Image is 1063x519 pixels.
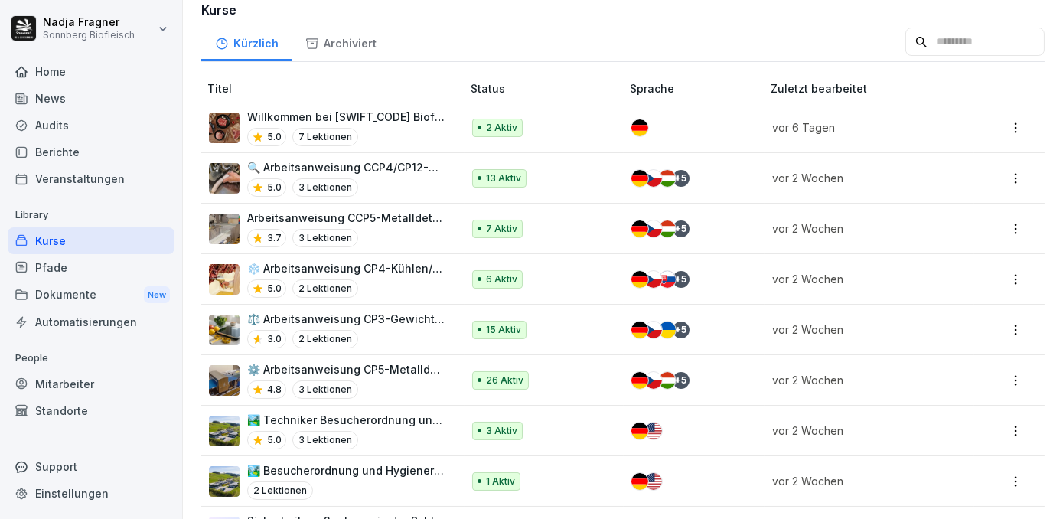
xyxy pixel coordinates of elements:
[471,80,623,96] p: Status
[209,214,240,244] img: csdb01rp0wivxeo8ljd4i9ss.png
[771,80,974,96] p: Zuletzt bearbeitet
[292,279,358,298] p: 2 Lektionen
[659,271,676,288] img: sk.svg
[8,397,174,424] a: Standorte
[209,113,240,143] img: vq64qnx387vm2euztaeei3pt.png
[292,229,358,247] p: 3 Lektionen
[209,466,240,497] img: roi77fylcwzaflh0hwjmpm1w.png
[8,254,174,281] a: Pfade
[43,30,135,41] p: Sonnberg Biofleisch
[645,220,662,237] img: cz.svg
[486,273,517,286] p: 6 Aktiv
[247,260,446,276] p: ❄️ Arbeitsanweisung CP4-Kühlen/Tiefkühlen
[645,372,662,389] img: cz.svg
[8,203,174,227] p: Library
[43,16,135,29] p: Nadja Fragner
[247,361,446,377] p: ⚙️ Arbeitsanweisung CP5-Metalldetektion
[247,109,446,125] p: Willkommen bei [SWIFT_CODE] Biofleisch
[772,271,956,287] p: vor 2 Wochen
[247,210,446,226] p: Arbeitsanweisung CCP5-Metalldetektion Faschiertes
[267,130,282,144] p: 5.0
[292,128,358,146] p: 7 Lektionen
[631,322,648,338] img: de.svg
[772,372,956,388] p: vor 2 Wochen
[8,346,174,370] p: People
[645,322,662,338] img: cz.svg
[631,220,648,237] img: de.svg
[631,271,648,288] img: de.svg
[486,475,515,488] p: 1 Aktiv
[8,112,174,139] a: Audits
[247,462,446,478] p: 🏞️ Besucherordnung und Hygienerichtlinien bei [GEOGRAPHIC_DATA]
[267,282,282,295] p: 5.0
[631,372,648,389] img: de.svg
[486,222,517,236] p: 7 Aktiv
[8,281,174,309] a: DokumenteNew
[486,171,521,185] p: 13 Aktiv
[645,271,662,288] img: cz.svg
[247,412,446,428] p: 🏞️ Techniker Besucherordnung und Hygienerichtlinien bei [GEOGRAPHIC_DATA]
[772,473,956,489] p: vor 2 Wochen
[631,473,648,490] img: de.svg
[209,416,240,446] img: roi77fylcwzaflh0hwjmpm1w.png
[486,121,517,135] p: 2 Aktiv
[486,323,521,337] p: 15 Aktiv
[209,163,240,194] img: iq1zisslimk0ieorfeyrx6yb.png
[630,80,765,96] p: Sprache
[247,311,446,327] p: ⚖️ Arbeitsanweisung CP3-Gewichtskontrolle
[673,220,690,237] div: + 5
[772,119,956,135] p: vor 6 Tagen
[645,170,662,187] img: cz.svg
[486,374,523,387] p: 26 Aktiv
[8,453,174,480] div: Support
[659,372,676,389] img: hu.svg
[267,181,282,194] p: 5.0
[772,322,956,338] p: vor 2 Wochen
[201,1,1045,19] h3: Kurse
[645,473,662,490] img: us.svg
[292,431,358,449] p: 3 Lektionen
[659,170,676,187] img: hu.svg
[772,170,956,186] p: vor 2 Wochen
[631,170,648,187] img: de.svg
[292,178,358,197] p: 3 Lektionen
[631,423,648,439] img: de.svg
[659,322,676,338] img: ua.svg
[292,380,358,399] p: 3 Lektionen
[267,332,282,346] p: 3.0
[673,271,690,288] div: + 5
[8,139,174,165] a: Berichte
[267,433,282,447] p: 5.0
[144,286,170,304] div: New
[8,370,174,397] a: Mitarbeiter
[659,220,676,237] img: hu.svg
[207,80,465,96] p: Titel
[8,480,174,507] div: Einstellungen
[201,22,292,61] a: Kürzlich
[645,423,662,439] img: us.svg
[267,231,282,245] p: 3.7
[267,383,282,397] p: 4.8
[8,308,174,335] a: Automatisierungen
[772,220,956,237] p: vor 2 Wochen
[486,424,517,438] p: 3 Aktiv
[8,227,174,254] a: Kurse
[631,119,648,136] img: de.svg
[772,423,956,439] p: vor 2 Wochen
[8,58,174,85] a: Home
[247,159,446,175] p: 🔍 Arbeitsanweisung CCP4/CP12-Metalldetektion Füller
[292,330,358,348] p: 2 Lektionen
[8,85,174,112] div: News
[209,365,240,396] img: s4bp0ax2yf6zjz1feqhdnoh7.png
[8,165,174,192] a: Veranstaltungen
[292,22,390,61] a: Archiviert
[209,264,240,295] img: a0ku7izqmn4urwn22jn34rqb.png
